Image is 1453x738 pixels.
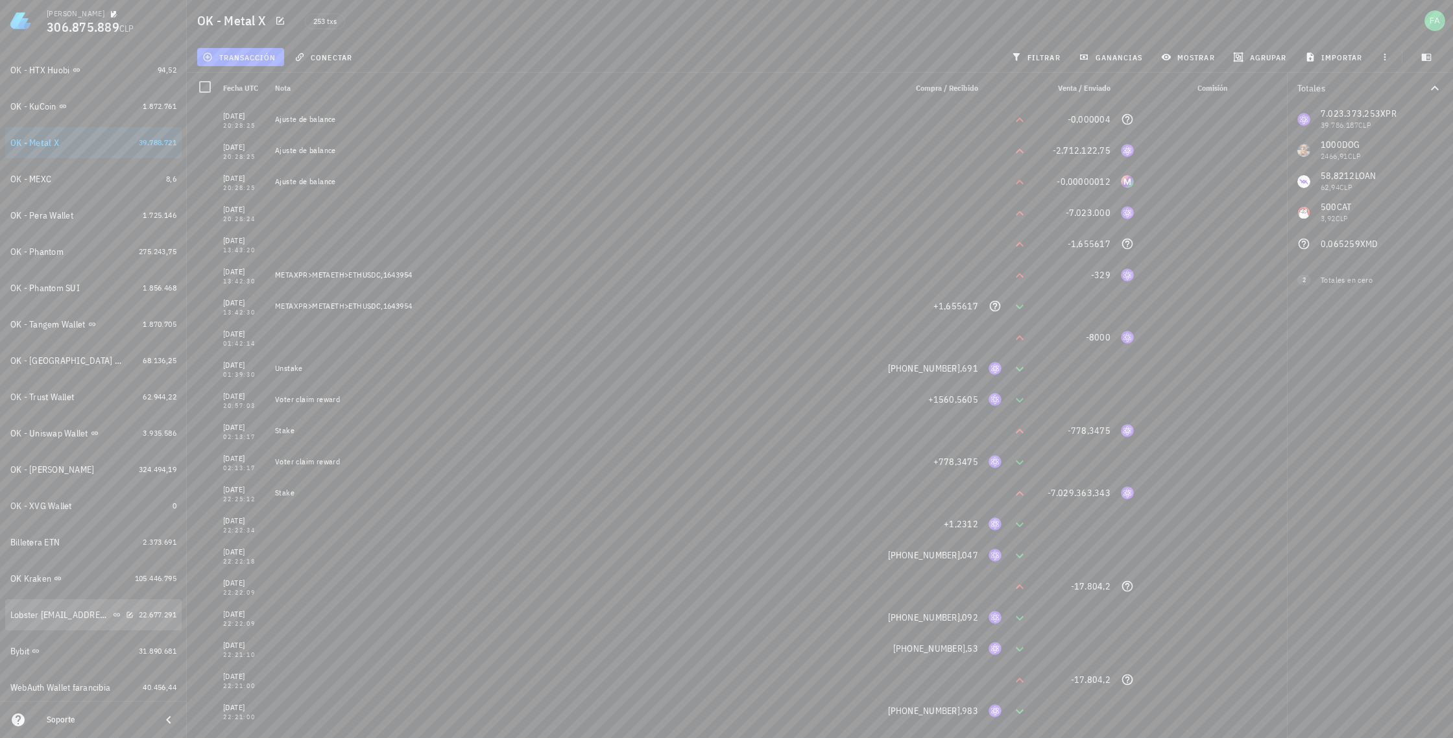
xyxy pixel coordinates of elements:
div: [DATE] [223,452,265,465]
span: +778,3475 [933,456,978,468]
span: agrupar [1236,52,1286,62]
a: OK - Phantom SUI 1.856.468 [5,272,182,304]
h1: OK - Metal X [197,10,271,31]
div: Lobster [EMAIL_ADDRESS][DOMAIN_NAME] [10,610,110,621]
a: Billetera ETN 2.373.691 [5,527,182,558]
span: 94,52 [158,65,176,75]
div: Ajuste de balance [275,176,895,187]
span: Comisión [1197,83,1227,93]
div: XPR-icon [989,549,1002,562]
a: OK - Uniswap Wallet 3.935.586 [5,418,182,449]
div: METAXPR>METAETH>ETHUSDC,1643954 [275,270,895,280]
div: OK - Pera Wallet [10,210,73,221]
span: -0,00000012 [1057,176,1111,187]
a: OK - Trust Wallet 62.944,22 [5,381,182,412]
div: 22:25:12 [223,496,265,503]
span: 40.456,44 [143,682,176,692]
img: LedgiFi [10,10,31,31]
span: -1,655617 [1068,238,1111,250]
span: 39.788.721 [139,137,176,147]
a: OK - [GEOGRAPHIC_DATA] Wallet 68.136,25 [5,345,182,376]
span: -8000 [1086,331,1111,343]
button: filtrar [1006,48,1068,66]
button: transacción [197,48,284,66]
span: -7.023.000 [1066,207,1111,219]
div: [DATE] [223,545,265,558]
div: OK - MEXC [10,174,51,185]
span: 62.944,22 [143,392,176,401]
div: 20:28:25 [223,123,265,129]
a: OK - Metal X 39.788.721 [5,127,182,158]
div: 22:22:18 [223,558,265,565]
span: 306.875.889 [47,18,119,36]
div: Fecha UTC [218,73,270,104]
div: XPR-icon [989,362,1002,375]
a: Bybit 31.890.681 [5,636,182,667]
div: [DATE] [223,514,265,527]
div: XPR-icon [1121,331,1134,344]
span: Fecha UTC [223,83,258,93]
span: filtrar [1014,52,1061,62]
span: 68.136,25 [143,355,176,365]
span: 253 txs [313,14,337,29]
div: 20:28:24 [223,216,265,222]
div: METAL-icon [1121,175,1134,188]
div: Compra / Recibido [900,73,983,104]
div: OK - Uniswap Wallet [10,428,88,439]
div: OK - Phantom [10,246,64,257]
div: 01:39:30 [223,372,265,378]
div: 02:13:17 [223,434,265,440]
div: XPR-icon [1121,206,1134,219]
a: OK Kraken 105.446.795 [5,563,182,594]
span: mostrar [1164,52,1215,62]
span: [PHONE_NUMBER],047 [888,549,979,561]
div: [DATE] [223,203,265,216]
div: 13:42:30 [223,309,265,316]
div: OK - Metal X [10,137,59,149]
div: XPR-icon [989,518,1002,530]
span: +1,655617 [933,300,978,312]
span: Nota [275,83,291,93]
div: Ajuste de balance [275,114,895,125]
button: conectar [289,48,361,66]
button: ganancias [1074,48,1151,66]
div: 22:22:09 [223,621,265,627]
a: OK - Pera Wallet 1.725.146 [5,200,182,231]
span: 2.373.691 [143,537,176,547]
a: OK - [PERSON_NAME] 324.494,19 [5,454,182,485]
a: OK - MEXC 8,6 [5,163,182,195]
span: 1.725.146 [143,210,176,220]
button: mostrar [1156,48,1223,66]
div: XPR-icon [989,611,1002,624]
div: XPR-icon [989,704,1002,717]
div: 01:42:14 [223,340,265,347]
span: 2 [1303,275,1306,285]
span: conectar [297,52,352,62]
div: [DATE] [223,577,265,589]
span: [PHONE_NUMBER],691 [888,363,979,374]
div: 20:28:25 [223,185,265,191]
div: [PERSON_NAME] [47,8,104,19]
a: Lobster [EMAIL_ADDRESS][DOMAIN_NAME] 22.677.291 [5,599,182,630]
a: OK - Phantom 275.243,75 [5,236,182,267]
span: 275.243,75 [139,246,176,256]
div: Stake [275,488,895,498]
div: 22:22:09 [223,589,265,596]
div: Voter claim reward [275,394,895,405]
div: XPR-icon [1121,144,1134,157]
span: 324.494,19 [139,464,176,474]
div: Unstake [275,363,878,374]
span: transacción [205,52,276,62]
span: 1.870.705 [143,319,176,329]
div: 20:28:25 [223,154,265,160]
span: 1.872.761 [143,101,176,111]
a: OK - HTX Huobi 94,52 [5,54,182,86]
div: 22:21:10 [223,652,265,658]
span: -329 [1091,269,1111,281]
div: Voter claim reward [275,457,895,467]
div: [DATE] [223,327,265,340]
span: -0,000004 [1068,113,1111,125]
div: Nota [270,73,900,104]
a: WebAuth Wallet farancibia 40.456,44 [5,672,182,703]
div: OK - HTX Huobi [10,65,70,76]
